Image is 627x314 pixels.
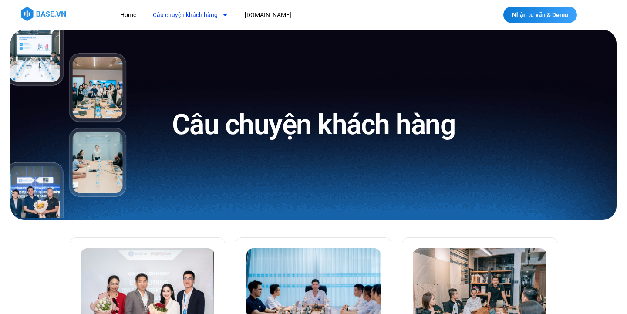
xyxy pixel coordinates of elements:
h1: Câu chuyện khách hàng [172,107,455,143]
a: [DOMAIN_NAME] [238,7,298,23]
a: Câu chuyện khách hàng [146,7,235,23]
a: Home [114,7,143,23]
a: Nhận tư vấn & Demo [503,7,577,23]
nav: Menu [114,7,448,23]
span: Nhận tư vấn & Demo [512,12,568,18]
